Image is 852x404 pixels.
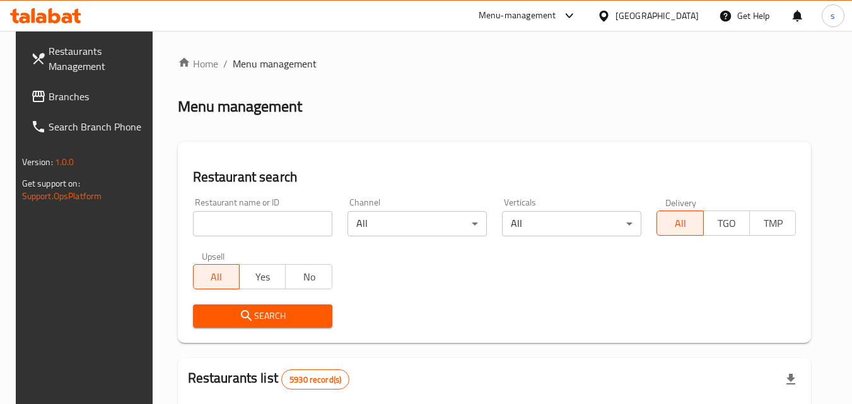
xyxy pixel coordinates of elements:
span: Branches [49,89,148,104]
span: Version: [22,154,53,170]
span: Get support on: [22,175,80,192]
a: Restaurants Management [21,36,158,81]
button: All [193,264,240,289]
div: Menu-management [479,8,556,23]
h2: Restaurant search [193,168,797,187]
button: TMP [749,211,796,236]
button: Search [193,304,332,328]
label: Upsell [202,251,225,260]
button: TGO [703,211,750,236]
span: 1.0.0 [55,154,74,170]
span: TGO [709,214,745,233]
a: Home [178,56,218,71]
div: Export file [776,364,806,395]
div: Total records count [281,369,349,390]
a: Search Branch Phone [21,112,158,142]
button: All [657,211,703,236]
span: Search [203,308,322,324]
span: No [291,268,327,286]
input: Search for restaurant name or ID.. [193,211,332,236]
span: Search Branch Phone [49,119,148,134]
a: Branches [21,81,158,112]
span: s [831,9,835,23]
button: Yes [239,264,286,289]
div: All [502,211,641,236]
span: Restaurants Management [49,43,148,74]
button: No [285,264,332,289]
li: / [223,56,228,71]
h2: Menu management [178,96,302,117]
div: [GEOGRAPHIC_DATA] [616,9,699,23]
span: All [662,214,698,233]
span: All [199,268,235,286]
span: Menu management [233,56,317,71]
span: TMP [755,214,791,233]
h2: Restaurants list [188,369,350,390]
div: All [347,211,487,236]
a: Support.OpsPlatform [22,188,102,204]
span: Yes [245,268,281,286]
label: Delivery [665,198,697,207]
span: 5930 record(s) [282,374,349,386]
nav: breadcrumb [178,56,812,71]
